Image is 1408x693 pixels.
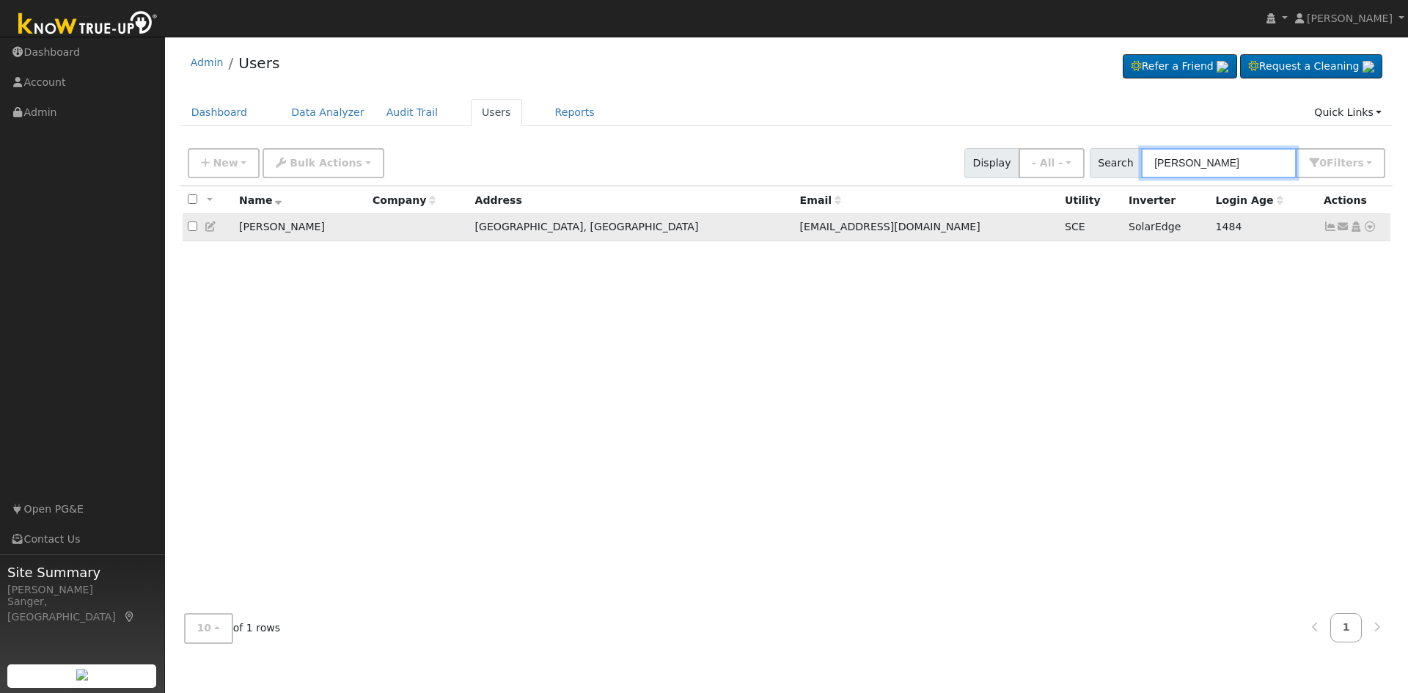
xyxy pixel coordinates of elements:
[373,194,436,206] span: Company name
[800,221,980,232] span: [EMAIL_ADDRESS][DOMAIN_NAME]
[7,582,157,598] div: [PERSON_NAME]
[1129,193,1206,208] div: Inverter
[1065,221,1085,232] span: SCE
[1349,221,1363,232] a: Login As
[184,613,281,643] span: of 1 rows
[213,157,238,169] span: New
[11,8,165,41] img: Know True-Up
[1129,221,1181,232] span: SolarEdge
[1296,148,1385,178] button: 0Filters
[1123,54,1237,79] a: Refer a Friend
[1303,99,1393,126] a: Quick Links
[1324,193,1385,208] div: Actions
[1141,148,1297,178] input: Search
[1019,148,1085,178] button: - All -
[263,148,384,178] button: Bulk Actions
[1324,221,1337,232] a: Show Graph
[470,214,795,241] td: [GEOGRAPHIC_DATA], [GEOGRAPHIC_DATA]
[7,594,157,625] div: Sanger, [GEOGRAPHIC_DATA]
[184,613,233,643] button: 10
[1217,61,1228,73] img: retrieve
[188,148,260,178] button: New
[7,562,157,582] span: Site Summary
[191,56,224,68] a: Admin
[205,221,218,232] a: Edit User
[475,193,790,208] div: Address
[800,194,841,206] span: Email
[123,611,136,623] a: Map
[1090,148,1142,178] span: Search
[1240,54,1382,79] a: Request a Cleaning
[234,214,367,241] td: [PERSON_NAME]
[238,54,279,72] a: Users
[1327,157,1364,169] span: Filter
[375,99,449,126] a: Audit Trail
[239,194,282,206] span: Name
[1337,219,1350,235] a: billybill3934@hotmail.com
[1307,12,1393,24] span: [PERSON_NAME]
[197,622,212,634] span: 10
[544,99,606,126] a: Reports
[1065,193,1118,208] div: Utility
[1330,613,1363,642] a: 1
[280,99,375,126] a: Data Analyzer
[1363,61,1374,73] img: retrieve
[1216,194,1283,206] span: Days since last login
[1216,221,1242,232] span: 09/15/2021 10:51:42 AM
[76,669,88,681] img: retrieve
[290,157,362,169] span: Bulk Actions
[1357,157,1363,169] span: s
[1363,219,1376,235] a: Other actions
[180,99,259,126] a: Dashboard
[471,99,522,126] a: Users
[964,148,1019,178] span: Display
